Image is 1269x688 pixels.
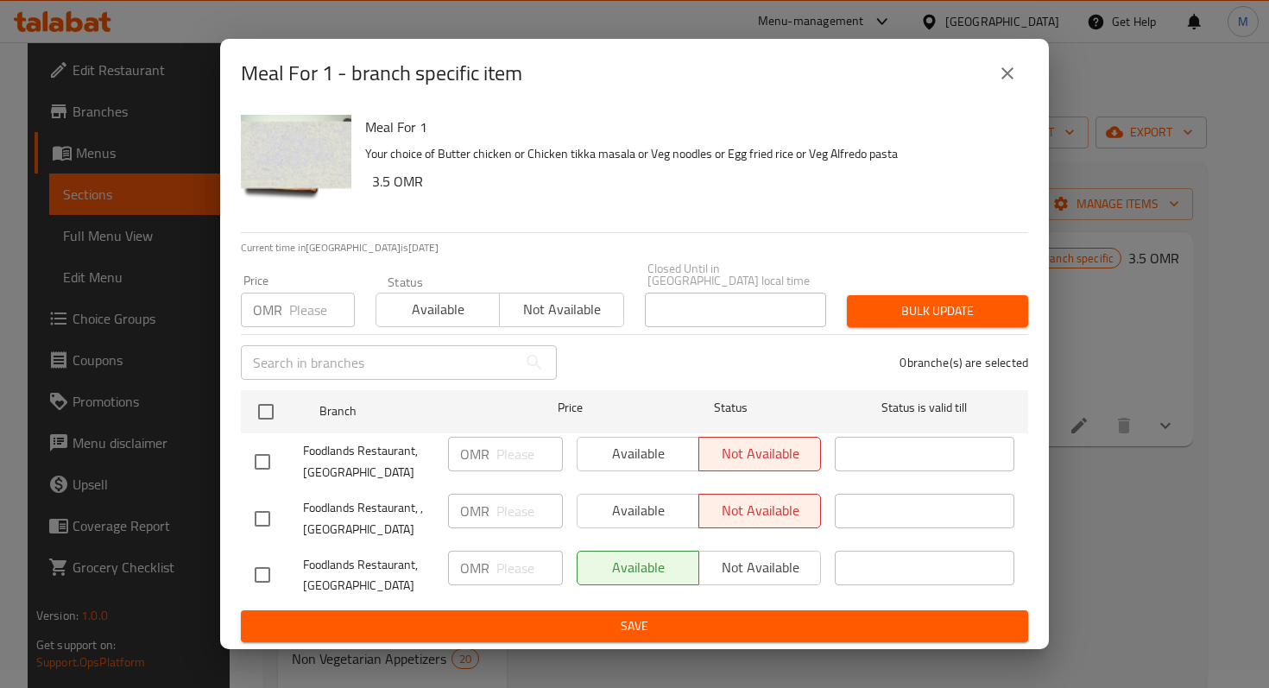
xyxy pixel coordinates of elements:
[460,444,489,464] p: OMR
[496,551,563,585] input: Please enter price
[900,354,1028,371] p: 0 branche(s) are selected
[460,558,489,578] p: OMR
[376,293,500,327] button: Available
[499,293,623,327] button: Not available
[241,115,351,225] img: Meal For 1
[496,494,563,528] input: Please enter price
[241,60,522,87] h2: Meal For 1 - branch specific item
[641,397,821,419] span: Status
[241,240,1028,256] p: Current time in [GEOGRAPHIC_DATA] is [DATE]
[372,169,1014,193] h6: 3.5 OMR
[383,297,493,322] span: Available
[303,440,434,483] span: Foodlands Restaurant, [GEOGRAPHIC_DATA]
[253,300,282,320] p: OMR
[835,397,1014,419] span: Status is valid till
[496,437,563,471] input: Please enter price
[289,293,355,327] input: Please enter price
[460,501,489,521] p: OMR
[319,401,499,422] span: Branch
[241,345,517,380] input: Search in branches
[987,53,1028,94] button: close
[303,554,434,597] span: Foodlands Restaurant, [GEOGRAPHIC_DATA]
[365,115,1014,139] h6: Meal For 1
[507,297,616,322] span: Not available
[241,610,1028,642] button: Save
[303,497,434,540] span: Foodlands Restaurant, ,[GEOGRAPHIC_DATA]
[255,615,1014,637] span: Save
[513,397,628,419] span: Price
[365,143,1014,165] p: Your choice of Butter chicken or Chicken tikka masala or Veg noodles or Egg fried rice or Veg Alf...
[861,300,1014,322] span: Bulk update
[847,295,1028,327] button: Bulk update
